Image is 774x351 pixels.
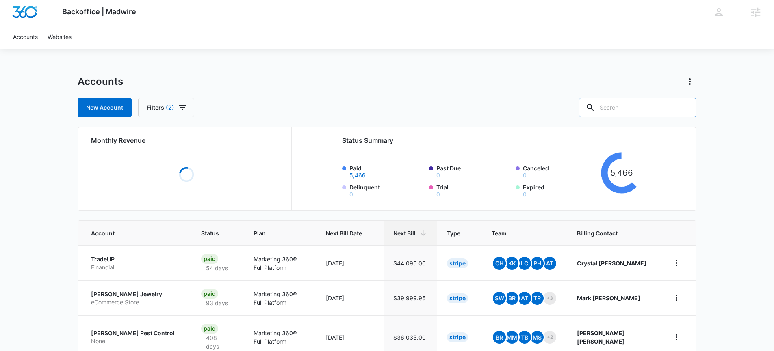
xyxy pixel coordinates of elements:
span: Status [201,229,222,237]
span: Backoffice | Madwire [62,7,136,16]
p: TradeUP [91,255,182,263]
td: $39,999.95 [384,280,437,315]
span: PH [531,257,544,270]
p: Marketing 360® Full Platform [254,329,307,346]
input: Search [579,98,696,117]
div: Paid [201,324,218,334]
button: home [670,291,683,304]
button: home [670,331,683,344]
span: SW [493,292,506,305]
div: Stripe [447,258,468,268]
span: BR [505,292,518,305]
label: Delinquent [349,183,424,197]
p: 93 days [201,299,233,307]
td: $44,095.00 [384,245,437,280]
h2: Status Summary [342,136,642,145]
p: Marketing 360® Full Platform [254,290,307,307]
a: [PERSON_NAME] JewelryeCommerce Store [91,290,182,306]
a: Accounts [8,24,43,49]
span: TR [531,292,544,305]
span: +2 [543,331,556,344]
span: LC [518,257,531,270]
a: Websites [43,24,76,49]
span: At [518,292,531,305]
span: Next Bill Date [326,229,362,237]
p: eCommerce Store [91,298,182,306]
tspan: 5,466 [610,168,633,178]
span: Type [447,229,460,237]
p: Financial [91,263,182,271]
p: 54 days [201,264,233,272]
p: [PERSON_NAME] Jewelry [91,290,182,298]
button: home [670,256,683,269]
span: Team [492,229,546,237]
span: Next Bill [393,229,416,237]
span: +3 [543,292,556,305]
label: Expired [523,183,598,197]
span: TB [518,331,531,344]
label: Past Due [436,164,511,178]
span: MS [531,331,544,344]
a: New Account [78,98,132,117]
span: (2) [166,105,174,110]
label: Canceled [523,164,598,178]
span: Billing Contact [577,229,650,237]
strong: Mark [PERSON_NAME] [577,295,640,301]
div: Paid [201,289,218,299]
p: 408 days [201,334,234,351]
td: [DATE] [316,280,384,315]
label: Paid [349,164,424,178]
strong: [PERSON_NAME] [PERSON_NAME] [577,329,625,345]
p: Marketing 360® Full Platform [254,255,307,272]
button: Paid [349,172,366,178]
p: None [91,337,182,345]
label: Trial [436,183,511,197]
td: [DATE] [316,245,384,280]
h2: Monthly Revenue [91,136,282,145]
h1: Accounts [78,75,123,88]
strong: Crystal [PERSON_NAME] [577,260,646,267]
div: Stripe [447,293,468,303]
span: BR [493,331,506,344]
span: AT [543,257,556,270]
a: TradeUPFinancial [91,255,182,271]
span: Plan [254,229,307,237]
span: CH [493,257,506,270]
button: Actions [683,75,696,88]
a: [PERSON_NAME] Pest ControlNone [91,329,182,345]
button: Filters(2) [138,98,194,117]
span: KK [505,257,518,270]
div: Paid [201,254,218,264]
span: MM [505,331,518,344]
p: [PERSON_NAME] Pest Control [91,329,182,337]
span: Account [91,229,170,237]
div: Stripe [447,332,468,342]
